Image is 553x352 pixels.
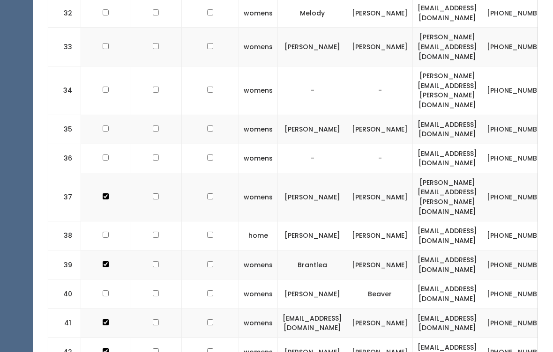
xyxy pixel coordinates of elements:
td: - [347,66,413,115]
td: womens [239,173,278,221]
td: [PERSON_NAME] [347,173,413,221]
td: - [278,66,347,115]
td: [PERSON_NAME] [278,28,347,66]
td: womens [239,66,278,115]
td: [PERSON_NAME] [347,250,413,279]
td: home [239,221,278,250]
td: [PERSON_NAME] [347,115,413,144]
td: [PERSON_NAME] [278,221,347,250]
td: 38 [48,221,81,250]
td: womens [239,144,278,173]
td: Beaver [347,279,413,308]
td: [PHONE_NUMBER] [482,250,553,279]
td: [PHONE_NUMBER] [482,144,553,173]
td: [PERSON_NAME] [347,308,413,337]
td: - [347,144,413,173]
td: [EMAIL_ADDRESS][DOMAIN_NAME] [413,144,482,173]
td: [EMAIL_ADDRESS][DOMAIN_NAME] [278,308,347,337]
td: [PHONE_NUMBER] [482,173,553,221]
td: womens [239,115,278,144]
td: [PHONE_NUMBER] [482,28,553,66]
td: 40 [48,279,81,308]
td: [EMAIL_ADDRESS][DOMAIN_NAME] [413,250,482,279]
td: [PERSON_NAME] [347,28,413,66]
td: 37 [48,173,81,221]
td: womens [239,250,278,279]
td: Brantlea [278,250,347,279]
td: [PERSON_NAME][EMAIL_ADDRESS][DOMAIN_NAME] [413,28,482,66]
td: - [278,144,347,173]
td: [PHONE_NUMBER] [482,279,553,308]
td: [PERSON_NAME] [278,279,347,308]
td: 33 [48,28,81,66]
td: [PHONE_NUMBER] [482,221,553,250]
td: womens [239,308,278,337]
td: [PERSON_NAME][EMAIL_ADDRESS][PERSON_NAME][DOMAIN_NAME] [413,173,482,221]
td: 36 [48,144,81,173]
td: womens [239,28,278,66]
td: [PERSON_NAME] [278,173,347,221]
td: [EMAIL_ADDRESS][DOMAIN_NAME] [413,279,482,308]
td: [EMAIL_ADDRESS][DOMAIN_NAME] [413,221,482,250]
td: [PERSON_NAME] [278,115,347,144]
td: 39 [48,250,81,279]
td: womens [239,279,278,308]
td: 35 [48,115,81,144]
td: [PHONE_NUMBER] [482,115,553,144]
td: 34 [48,66,81,115]
td: [PERSON_NAME] [347,221,413,250]
td: [EMAIL_ADDRESS][DOMAIN_NAME] [413,115,482,144]
td: 41 [48,308,81,337]
td: [PHONE_NUMBER] [482,66,553,115]
td: [EMAIL_ADDRESS][DOMAIN_NAME] [413,308,482,337]
td: [PERSON_NAME][EMAIL_ADDRESS][PERSON_NAME][DOMAIN_NAME] [413,66,482,115]
td: [PHONE_NUMBER] [482,308,553,337]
